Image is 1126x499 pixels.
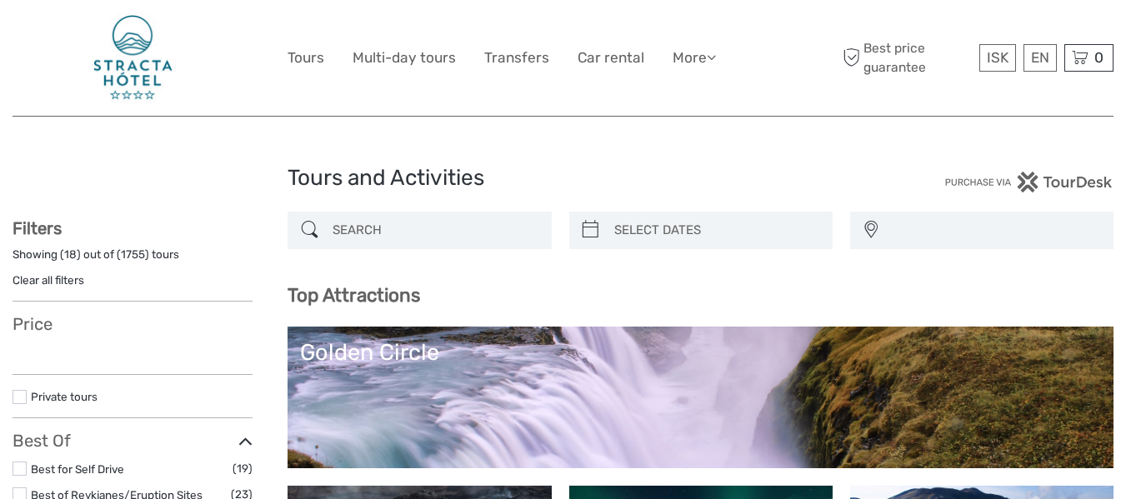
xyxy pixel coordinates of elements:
[300,339,1101,456] a: Golden Circle
[13,247,253,272] div: Showing ( ) out of ( ) tours
[233,459,253,478] span: (19)
[31,462,124,476] a: Best for Self Drive
[484,46,549,70] a: Transfers
[64,247,77,262] label: 18
[13,314,253,334] h3: Price
[1092,49,1106,66] span: 0
[13,273,84,287] a: Clear all filters
[13,431,253,451] h3: Best Of
[288,46,324,70] a: Tours
[13,218,62,238] strong: Filters
[944,172,1113,192] img: PurchaseViaTourDesk.png
[288,284,420,307] b: Top Attractions
[288,165,838,192] h1: Tours and Activities
[987,49,1008,66] span: ISK
[90,12,176,103] img: 406-be0f0059-ddf2-408f-a541-279631290b14_logo_big.jpg
[353,46,456,70] a: Multi-day tours
[838,39,975,76] span: Best price guarantee
[1023,44,1057,72] div: EN
[121,247,145,262] label: 1755
[673,46,716,70] a: More
[31,390,98,403] a: Private tours
[300,339,1101,366] div: Golden Circle
[326,216,543,245] input: SEARCH
[578,46,644,70] a: Car rental
[608,216,824,245] input: SELECT DATES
